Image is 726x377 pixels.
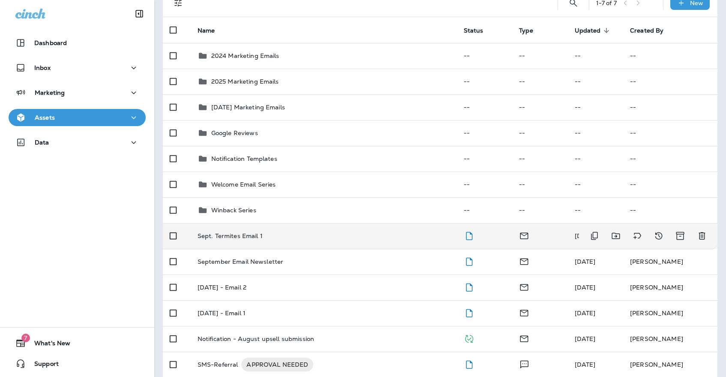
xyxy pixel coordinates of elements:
[198,358,238,371] p: SMS-Referral
[623,69,717,94] td: --
[623,172,717,197] td: --
[211,181,276,188] p: Welcome Email Series
[623,120,717,146] td: --
[241,358,313,371] div: APPROVAL NEEDED
[198,258,284,265] p: September Email Newsletter
[568,146,623,172] td: --
[519,308,529,316] span: Email
[623,300,717,326] td: [PERSON_NAME]
[512,146,567,172] td: --
[512,120,567,146] td: --
[198,284,246,291] p: [DATE] - Email 2
[623,274,717,300] td: [PERSON_NAME]
[464,308,474,316] span: Draft
[519,27,544,34] span: Type
[519,360,530,368] span: Text
[457,94,512,120] td: --
[512,69,567,94] td: --
[512,172,567,197] td: --
[9,59,146,76] button: Inbox
[457,69,512,94] td: --
[464,231,474,239] span: Draft
[211,78,279,85] p: 2025 Marketing Emails
[127,5,151,22] button: Collapse Sidebar
[457,43,512,69] td: --
[464,283,474,290] span: Draft
[575,309,596,317] span: Maddie Madonecsky
[519,231,529,239] span: Email
[198,27,215,34] span: Name
[211,104,285,111] p: [DATE] Marketing Emails
[650,227,667,244] button: View Changelog
[693,227,711,244] button: Delete
[9,109,146,126] button: Assets
[9,34,146,51] button: Dashboard
[241,360,313,369] span: APPROVAL NEEDED
[35,114,55,121] p: Assets
[568,120,623,146] td: --
[575,27,612,34] span: Updated
[9,355,146,372] button: Support
[198,335,314,342] p: Notification - August upsell submission
[623,326,717,352] td: [PERSON_NAME]
[672,227,689,244] button: Archive
[211,130,258,136] p: Google Reviews
[630,27,675,34] span: Created By
[519,283,529,290] span: Email
[464,334,474,342] span: Published
[519,27,533,34] span: Type
[26,360,59,371] span: Support
[21,334,30,342] span: 7
[26,340,70,350] span: What's New
[623,249,717,274] td: [PERSON_NAME]
[568,43,623,69] td: --
[457,197,512,223] td: --
[9,134,146,151] button: Data
[198,27,226,34] span: Name
[586,227,603,244] button: Duplicate
[623,197,717,223] td: --
[211,207,256,214] p: Winback Series
[457,146,512,172] td: --
[211,155,277,162] p: Notification Templates
[34,64,51,71] p: Inbox
[623,43,717,69] td: --
[198,310,246,317] p: [DATE] - Email 1
[575,27,601,34] span: Updated
[568,197,623,223] td: --
[198,232,263,239] p: Sept. Termites Email 1
[575,284,596,291] span: Maddie Madonecsky
[568,172,623,197] td: --
[575,232,596,240] span: Maddie Madonecsky
[575,335,596,343] span: Maddie Madonecsky
[512,94,567,120] td: --
[464,360,474,368] span: Draft
[607,227,624,244] button: Move to folder
[630,27,663,34] span: Created By
[568,69,623,94] td: --
[623,94,717,120] td: --
[464,27,495,34] span: Status
[512,43,567,69] td: --
[568,94,623,120] td: --
[457,120,512,146] td: --
[9,335,146,352] button: 7What's New
[464,257,474,265] span: Draft
[575,361,596,368] span: Maddie Madonecsky
[629,227,646,244] button: Add tags
[35,89,65,96] p: Marketing
[34,39,67,46] p: Dashboard
[519,257,529,265] span: Email
[211,52,279,59] p: 2024 Marketing Emails
[519,334,529,342] span: Email
[575,258,596,265] span: Maddie Madonecsky
[512,197,567,223] td: --
[9,84,146,101] button: Marketing
[457,172,512,197] td: --
[464,27,483,34] span: Status
[623,146,717,172] td: --
[35,139,49,146] p: Data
